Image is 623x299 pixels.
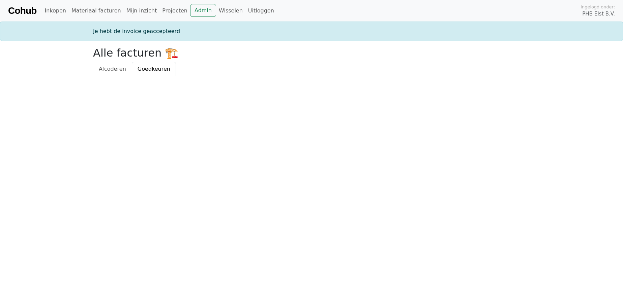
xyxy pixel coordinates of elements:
h2: Alle facturen 🏗️ [93,46,530,59]
a: Inkopen [42,4,68,18]
a: Projecten [159,4,190,18]
a: Cohub [8,3,36,19]
span: PHB Elst B.V. [582,10,615,18]
a: Afcoderen [93,62,132,76]
span: Afcoderen [99,66,126,72]
a: Goedkeuren [132,62,176,76]
a: Materiaal facturen [69,4,124,18]
a: Admin [190,4,216,17]
a: Uitloggen [245,4,277,18]
a: Mijn inzicht [124,4,160,18]
span: Goedkeuren [138,66,170,72]
a: Wisselen [216,4,245,18]
span: Ingelogd onder: [581,4,615,10]
div: Je hebt de invoice geaccepteerd [89,27,534,35]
